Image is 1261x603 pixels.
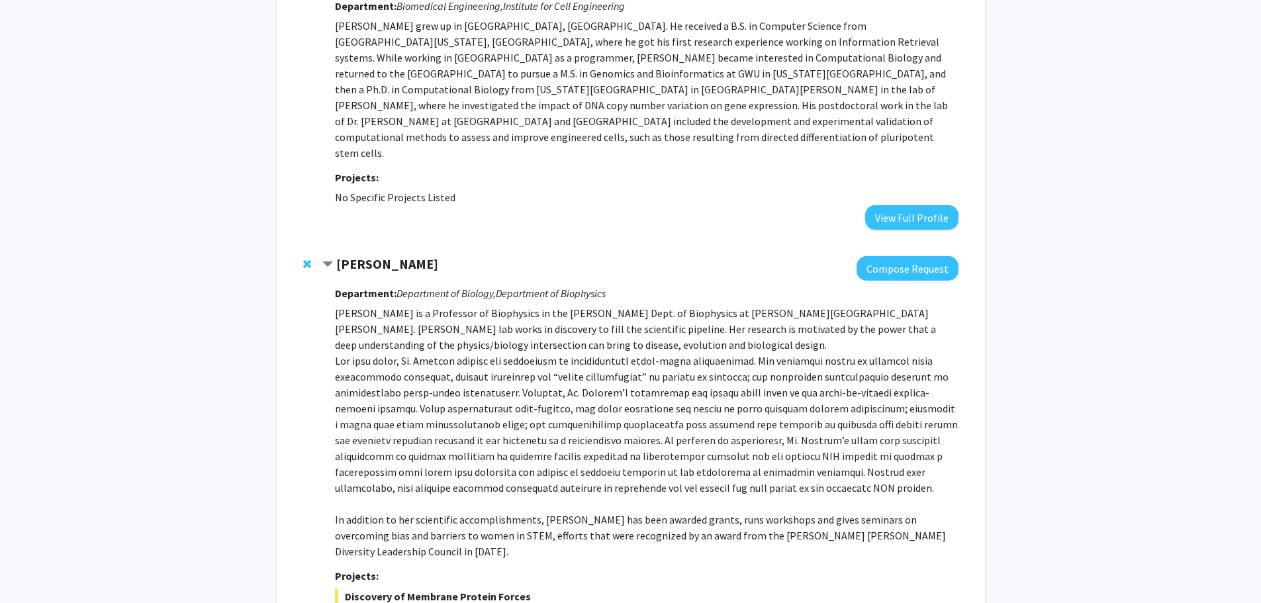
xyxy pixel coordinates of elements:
strong: Department: [335,287,397,300]
span: Contract Karen Fleming Bookmark [322,259,333,270]
strong: Projects: [335,569,379,582]
p: [PERSON_NAME] grew up in [GEOGRAPHIC_DATA], [GEOGRAPHIC_DATA]. He received a B.S. in Computer Sci... [335,18,958,161]
strong: [PERSON_NAME] [336,255,438,272]
button: Compose Request to Karen Fleming [857,256,958,281]
i: Department of Biology, [397,287,496,300]
span: Remove Karen Fleming from bookmarks [303,259,311,269]
span: No Specific Projects Listed [335,191,455,204]
button: View Full Profile [865,205,958,230]
p: [PERSON_NAME] is a Professor of Biophysics in the [PERSON_NAME] Dept. of Biophysics at [PERSON_NA... [335,305,958,559]
strong: Projects: [335,171,379,184]
iframe: Chat [10,543,56,593]
i: Department of Biophysics [496,287,606,300]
